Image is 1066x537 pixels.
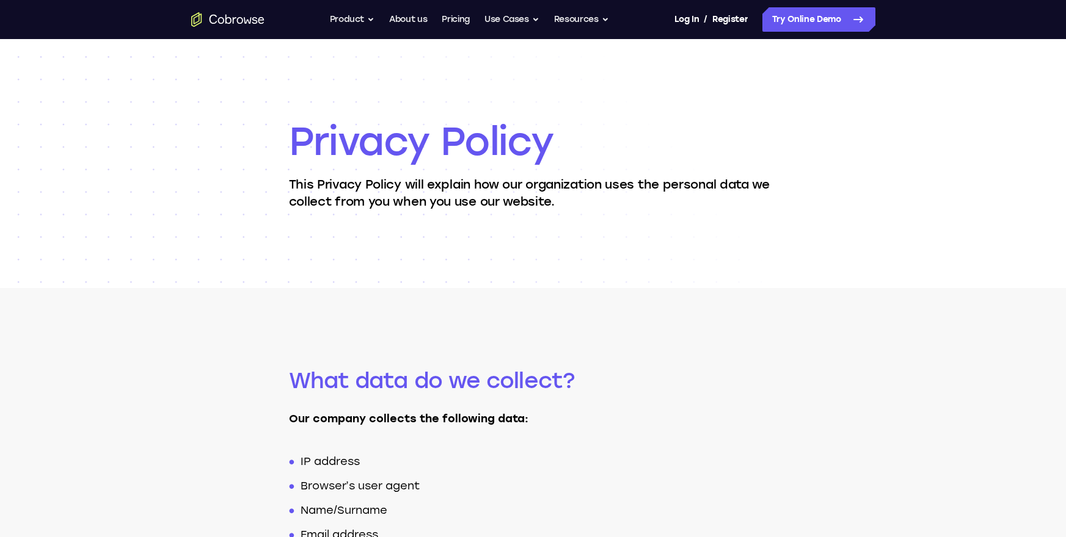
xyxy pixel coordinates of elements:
a: About us [389,7,427,32]
a: Try Online Demo [762,7,875,32]
li: IP address [301,447,778,471]
strong: Our company collects the following data: [289,412,528,425]
h2: What data do we collect? [289,366,778,395]
button: Use Cases [484,7,539,32]
a: Pricing [442,7,470,32]
a: Go to the home page [191,12,265,27]
li: Name/Surname [301,496,778,520]
button: Product [330,7,375,32]
p: This Privacy Policy will explain how our organization uses the personal data we collect from you ... [289,176,778,210]
a: Log In [674,7,699,32]
h1: Privacy Policy [289,117,778,166]
span: / [704,12,707,27]
a: Register [712,7,748,32]
button: Resources [554,7,609,32]
li: Browser’s user agent [301,471,778,496]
